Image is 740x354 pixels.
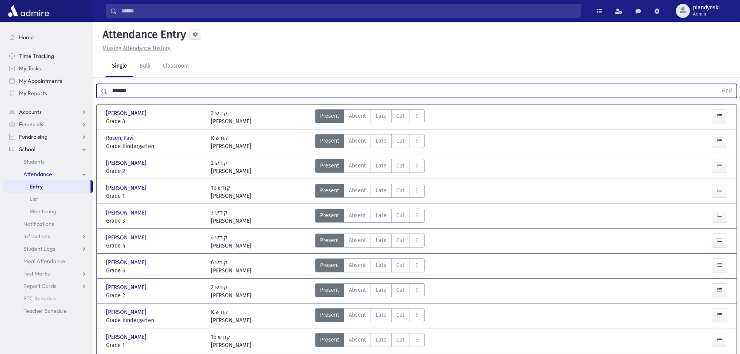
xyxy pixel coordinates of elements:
span: Late [376,236,387,244]
span: Grade Kindergarten [106,316,203,324]
span: [PERSON_NAME] [106,258,148,267]
span: Late [376,286,387,294]
span: List [30,195,38,202]
div: AttTypes [315,134,425,150]
h5: Attendance Entry [99,28,186,41]
span: Grade 1 [106,192,203,200]
span: Present [320,336,339,344]
span: My Appointments [19,77,62,84]
span: Test Marks [23,270,50,277]
span: Present [320,236,339,244]
span: [PERSON_NAME] [106,308,148,316]
div: AttTypes [315,184,425,200]
span: Student Logs [23,245,55,252]
img: AdmirePro [6,3,51,19]
span: Report Cards [23,283,56,289]
a: Attendance [3,168,93,180]
span: Absent [349,311,366,319]
u: Missing Attendance History [103,45,171,52]
span: Late [376,137,387,145]
div: 3 קודש [PERSON_NAME] [211,209,251,225]
span: Late [376,187,387,195]
a: My Tasks [3,62,93,75]
span: Late [376,336,387,344]
span: Grade 2 [106,291,203,300]
span: PTC Schedule [23,295,57,302]
span: Absent [349,112,366,120]
span: Late [376,261,387,269]
span: [PERSON_NAME] [106,234,148,242]
a: Accounts [3,106,93,118]
span: Present [320,211,339,220]
span: School [19,146,35,153]
span: Fundraising [19,133,47,140]
span: Late [376,311,387,319]
span: Cut [396,211,404,220]
a: Entry [3,180,91,193]
div: AttTypes [315,283,425,300]
span: Teacher Schedule [23,307,67,314]
span: Grade 4 [106,242,203,250]
a: My Reports [3,87,93,99]
a: Time Tracking [3,50,93,62]
span: Grade 2 [106,167,203,175]
a: Meal Attendance [3,255,93,267]
a: Student Logs [3,242,93,255]
span: Present [320,286,339,294]
span: Entry [30,183,43,190]
a: Bulk [133,56,157,77]
span: [PERSON_NAME] [106,159,148,167]
div: 6 קודש [PERSON_NAME] [211,258,251,275]
span: Present [320,261,339,269]
span: Absent [349,286,366,294]
span: Absent [349,137,366,145]
a: Students [3,155,93,168]
a: Notifications [3,218,93,230]
span: Late [376,112,387,120]
div: AttTypes [315,209,425,225]
span: Notifications [23,220,54,227]
input: Search [117,4,580,18]
span: [PERSON_NAME] [106,333,148,341]
div: K קודש [PERSON_NAME] [211,308,251,324]
div: 1b קודש [PERSON_NAME] [211,333,251,349]
div: AttTypes [315,258,425,275]
span: [PERSON_NAME] [106,184,148,192]
span: Cut [396,162,404,170]
span: Present [320,112,339,120]
a: My Appointments [3,75,93,87]
a: Classroom [157,56,195,77]
a: Teacher Schedule [3,305,93,317]
span: Present [320,137,339,145]
span: Present [320,311,339,319]
span: [PERSON_NAME] [106,109,148,117]
a: Single [106,56,133,77]
span: [PERSON_NAME] [106,209,148,217]
a: Fundraising [3,131,93,143]
span: Grade Kindergarten [106,142,203,150]
span: Cut [396,286,404,294]
span: Meal Attendance [23,258,65,265]
span: Absent [349,336,366,344]
a: Missing Attendance History [99,45,171,52]
div: 1b קודש [PERSON_NAME] [211,184,251,200]
button: Find [717,84,737,98]
a: Financials [3,118,93,131]
a: Monitoring [3,205,93,218]
span: Present [320,162,339,170]
span: Cut [396,112,404,120]
span: plandynski [693,5,720,11]
a: School [3,143,93,155]
a: PTC Schedule [3,292,93,305]
div: AttTypes [315,109,425,126]
span: Cut [396,187,404,195]
div: AttTypes [315,333,425,349]
span: Late [376,211,387,220]
span: Absent [349,236,366,244]
a: List [3,193,93,205]
div: K קודש [PERSON_NAME] [211,134,251,150]
a: Test Marks [3,267,93,280]
span: Grade 6 [106,267,203,275]
span: Cut [396,137,404,145]
div: 4 קודש [PERSON_NAME] [211,234,251,250]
